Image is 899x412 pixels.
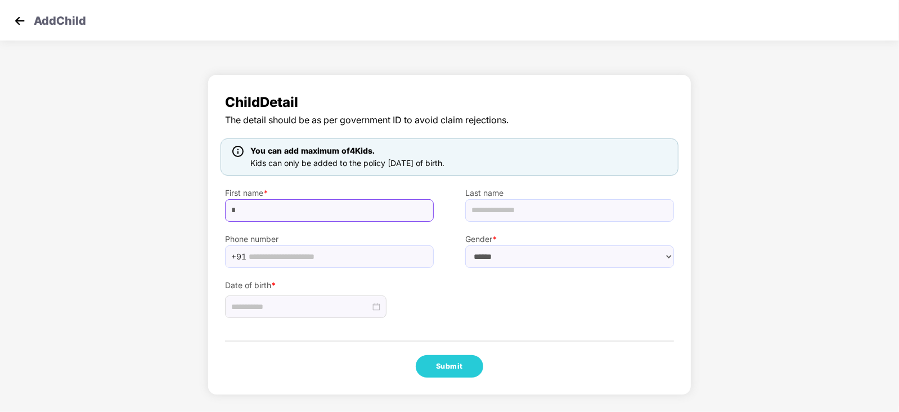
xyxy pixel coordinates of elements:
[34,12,86,26] p: Add Child
[250,146,375,155] span: You can add maximum of 4 Kids.
[225,279,434,292] label: Date of birth
[225,187,434,199] label: First name
[465,233,674,245] label: Gender
[225,92,674,113] span: Child Detail
[11,12,28,29] img: svg+xml;base64,PHN2ZyB4bWxucz0iaHR0cDovL3d3dy53My5vcmcvMjAwMC9zdmciIHdpZHRoPSIzMCIgaGVpZ2h0PSIzMC...
[231,248,246,265] span: +91
[232,146,244,157] img: icon
[225,113,674,127] span: The detail should be as per government ID to avoid claim rejections.
[465,187,674,199] label: Last name
[416,355,483,378] button: Submit
[250,158,444,168] span: Kids can only be added to the policy [DATE] of birth.
[225,233,434,245] label: Phone number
